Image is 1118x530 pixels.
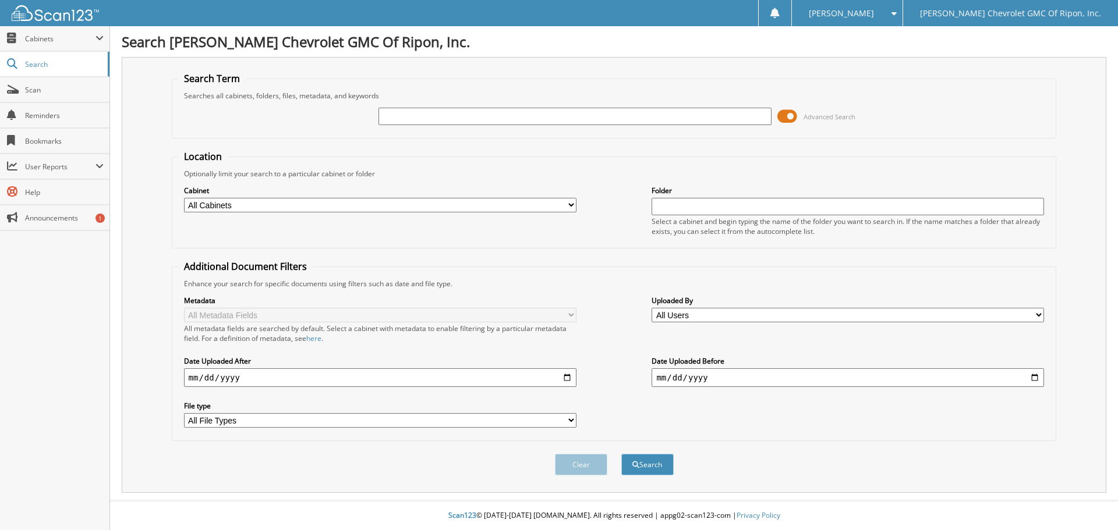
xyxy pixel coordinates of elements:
[122,32,1106,51] h1: Search [PERSON_NAME] Chevrolet GMC Of Ripon, Inc.
[12,5,99,21] img: scan123-logo-white.svg
[25,187,104,197] span: Help
[804,112,855,121] span: Advanced Search
[184,368,576,387] input: start
[178,72,246,85] legend: Search Term
[25,85,104,95] span: Scan
[621,454,674,475] button: Search
[25,34,95,44] span: Cabinets
[306,333,321,343] a: here
[95,214,105,223] div: 1
[178,279,1050,289] div: Enhance your search for specific documents using filters such as date and file type.
[184,401,576,411] label: File type
[737,510,780,520] a: Privacy Policy
[652,356,1044,366] label: Date Uploaded Before
[555,454,607,475] button: Clear
[25,59,102,69] span: Search
[184,356,576,366] label: Date Uploaded After
[25,136,104,146] span: Bookmarks
[652,216,1044,236] div: Select a cabinet and begin typing the name of the folder you want to search in. If the name match...
[652,296,1044,305] label: Uploaded By
[178,150,228,163] legend: Location
[652,368,1044,387] input: end
[448,510,476,520] span: Scan123
[25,162,95,172] span: User Reports
[25,213,104,223] span: Announcements
[178,169,1050,179] div: Optionally limit your search to a particular cabinet or folder
[110,501,1118,530] div: © [DATE]-[DATE] [DOMAIN_NAME]. All rights reserved | appg02-scan123-com |
[652,186,1044,195] label: Folder
[184,296,576,305] label: Metadata
[178,91,1050,101] div: Searches all cabinets, folders, files, metadata, and keywords
[184,186,576,195] label: Cabinet
[25,111,104,120] span: Reminders
[809,10,874,17] span: [PERSON_NAME]
[178,260,313,273] legend: Additional Document Filters
[184,323,576,343] div: All metadata fields are searched by default. Select a cabinet with metadata to enable filtering b...
[920,10,1101,17] span: [PERSON_NAME] Chevrolet GMC Of Ripon, Inc.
